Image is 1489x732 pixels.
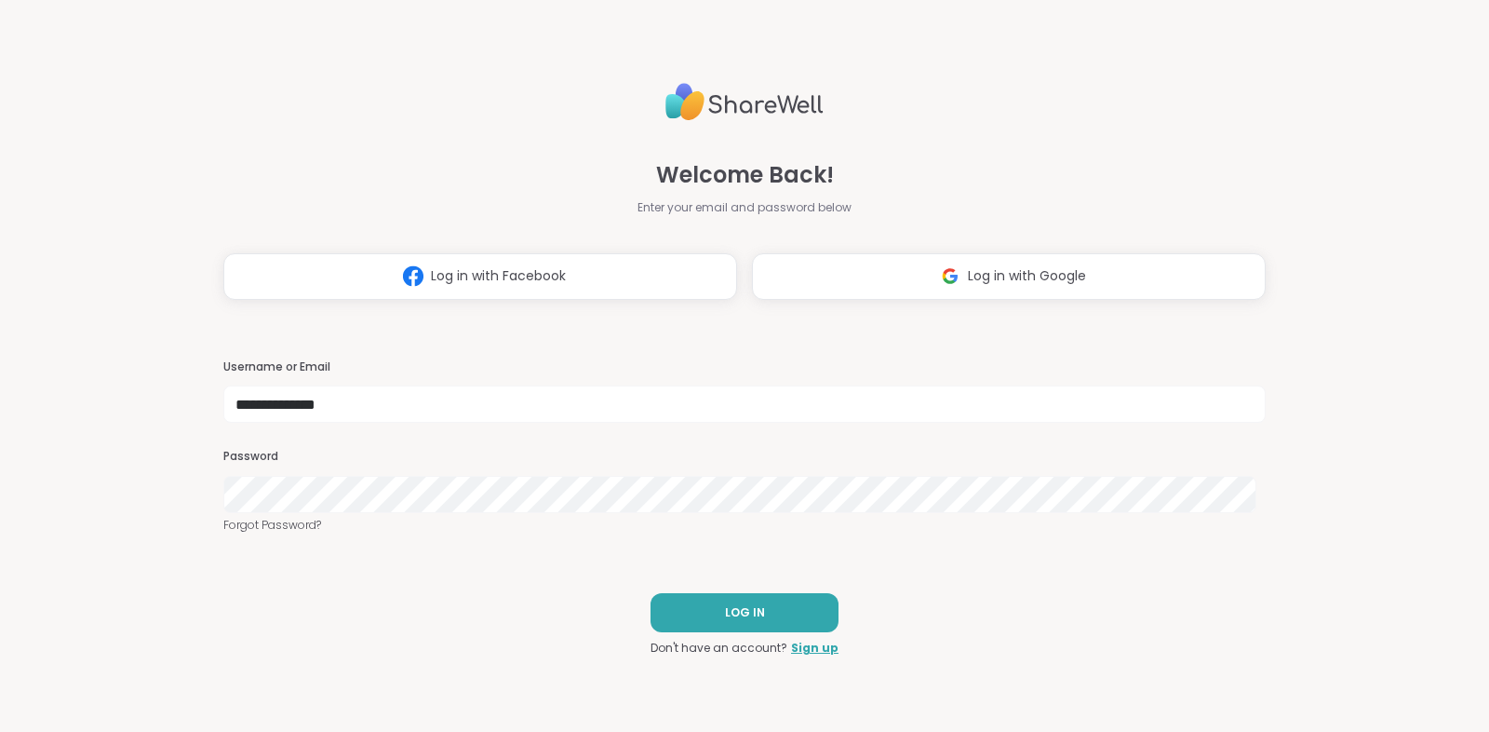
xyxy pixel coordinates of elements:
[932,259,968,293] img: ShareWell Logomark
[968,266,1086,286] span: Log in with Google
[223,449,1266,465] h3: Password
[752,253,1266,300] button: Log in with Google
[396,259,431,293] img: ShareWell Logomark
[223,517,1266,534] a: Forgot Password?
[223,359,1266,375] h3: Username or Email
[651,593,838,632] button: LOG IN
[223,253,737,300] button: Log in with Facebook
[651,640,787,657] span: Don't have an account?
[637,199,852,216] span: Enter your email and password below
[665,75,824,129] img: ShareWell Logo
[791,640,838,657] a: Sign up
[656,158,834,192] span: Welcome Back!
[431,266,566,286] span: Log in with Facebook
[725,604,765,621] span: LOG IN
